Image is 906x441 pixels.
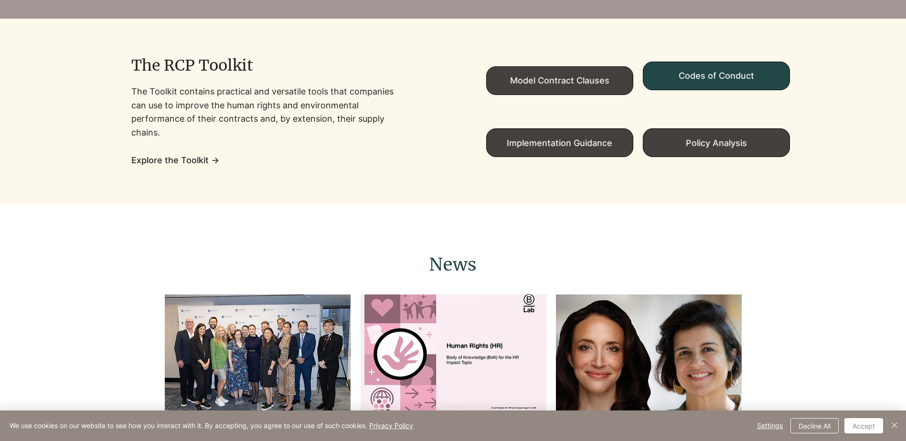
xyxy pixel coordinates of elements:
a: Policy Analysis [643,128,790,157]
h2: News [290,254,616,275]
button: Accept [844,418,883,433]
img: 3.png [556,294,742,415]
img: B Lab Human Rights Impact Topic [361,294,546,415]
button: Close [889,418,900,433]
span: Implementation Guidance [507,138,612,148]
h2: The RCP Toolkit [131,56,337,75]
a: Explore the Toolkit → [131,155,219,165]
span: Settings [757,419,783,433]
span: Codes of Conduct [679,71,754,81]
img: Close [889,420,900,431]
span: We use cookies on our website to see how you interact with it. By accepting, you agree to our use... [10,421,413,430]
a: Model Contract Clauses [486,66,633,95]
p: The Toolkit contains practical and versatile tools that companies can use to improve the human ri... [131,85,405,140]
a: Implementation Guidance [486,128,633,157]
img: 1759506440163.jpg [165,294,351,415]
button: Decline All [790,418,839,433]
a: Codes of Conduct [643,62,790,90]
span: Model Contract Clauses [510,75,609,85]
span: Policy Analysis [686,138,747,148]
a: Privacy Policy [369,421,413,430]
